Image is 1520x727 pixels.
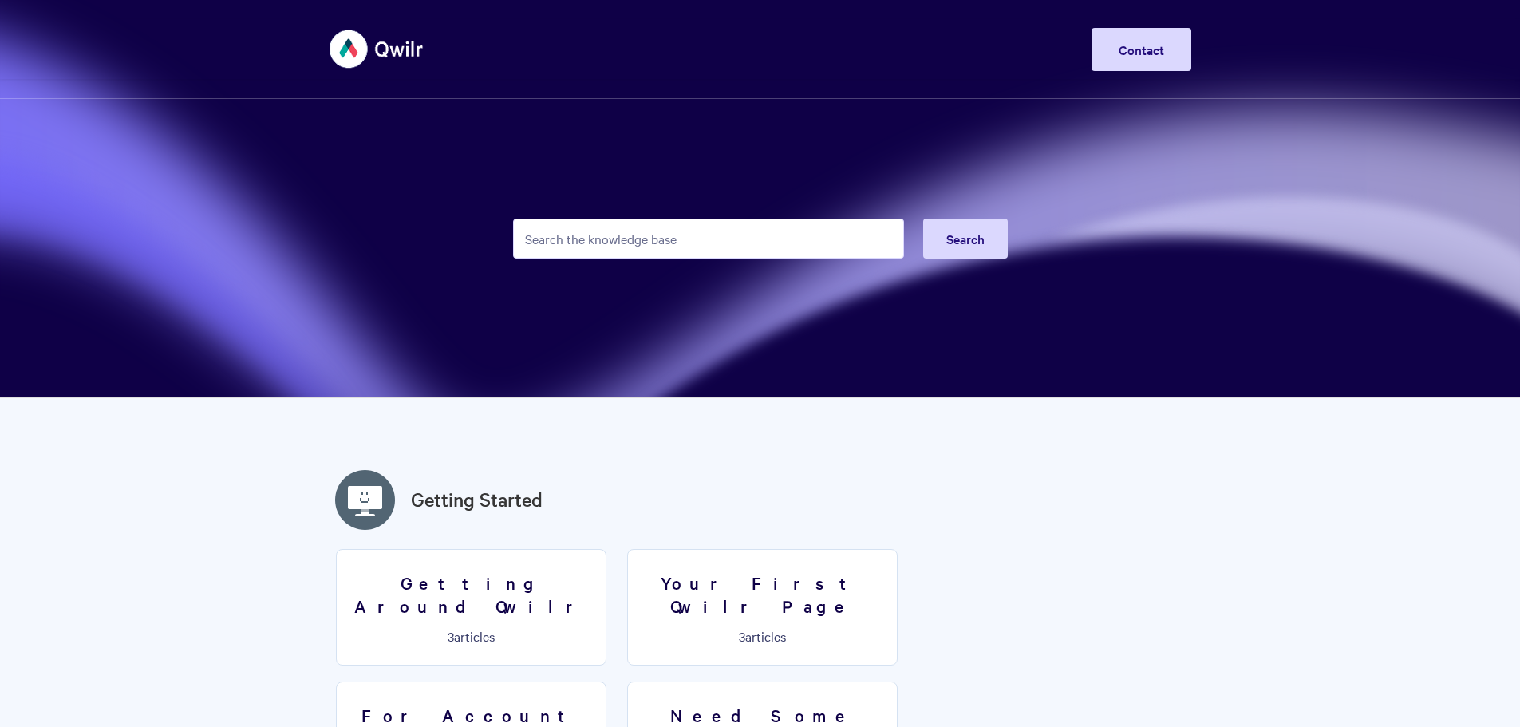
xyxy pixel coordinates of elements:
button: Search [923,219,1008,259]
p: articles [638,629,887,643]
a: Contact [1092,28,1191,71]
span: 3 [739,627,745,645]
span: Search [946,230,985,247]
img: Qwilr Help Center [330,19,424,79]
h3: Your First Qwilr Page [638,571,887,617]
a: Getting Around Qwilr 3articles [336,549,606,666]
input: Search the knowledge base [513,219,904,259]
span: 3 [448,627,454,645]
a: Getting Started [411,485,543,514]
h3: Getting Around Qwilr [346,571,596,617]
a: Your First Qwilr Page 3articles [627,549,898,666]
p: articles [346,629,596,643]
